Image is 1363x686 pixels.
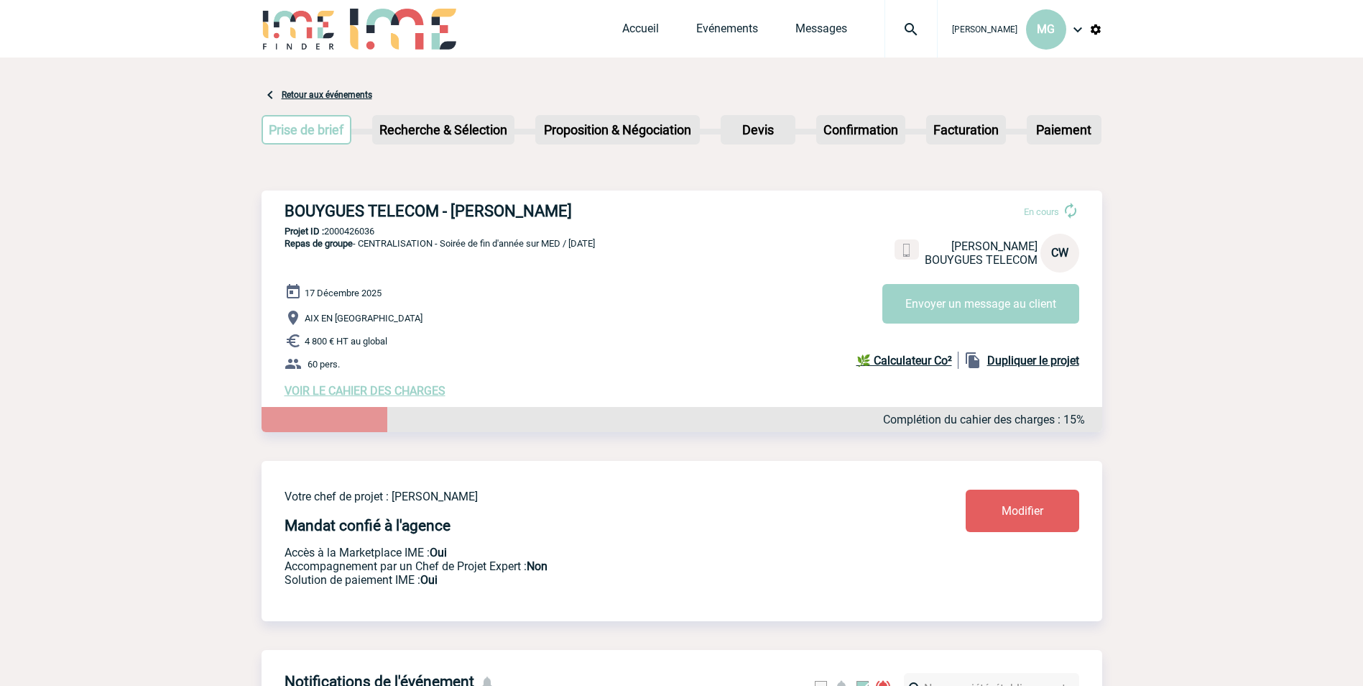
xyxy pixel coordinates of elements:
h4: Mandat confié à l'agence [285,517,451,534]
span: 60 pers. [308,359,340,370]
p: Facturation [928,116,1004,143]
a: Accueil [622,22,659,42]
span: En cours [1024,206,1059,217]
b: Non [527,559,547,573]
p: Confirmation [818,116,904,143]
button: Envoyer un message au client [882,284,1079,324]
a: Messages [795,22,847,42]
span: CW [1051,246,1068,260]
a: 🌿 Calculateur Co² [856,352,958,369]
span: AIX EN [GEOGRAPHIC_DATA] [305,313,422,324]
span: BOUYGUES TELECOM [925,253,1038,267]
span: - CENTRALISATION - Soirée de fin d'année sur MED / [DATE] [285,238,595,249]
span: MG [1037,22,1055,36]
img: file_copy-black-24dp.png [964,352,981,369]
span: [PERSON_NAME] [952,24,1017,35]
p: Votre chef de projet : [PERSON_NAME] [285,490,881,503]
p: Proposition & Négociation [537,116,698,143]
p: Conformité aux process achat client, Prise en charge de la facturation, Mutualisation de plusieur... [285,573,881,587]
span: [PERSON_NAME] [951,239,1038,253]
span: 17 Décembre 2025 [305,288,382,298]
b: Oui [420,573,438,587]
p: Recherche & Sélection [374,116,513,143]
p: Prestation payante [285,559,881,573]
a: VOIR LE CAHIER DES CHARGES [285,384,445,398]
img: portable.png [900,244,913,257]
p: Devis [722,116,794,143]
span: 4 800 € HT au global [305,336,387,347]
p: Paiement [1028,116,1100,143]
b: Projet ID : [285,226,324,237]
a: Evénements [696,22,758,42]
a: Retour aux événements [282,90,372,100]
b: Dupliquer le projet [987,354,1079,367]
p: Prise de brief [263,116,351,143]
b: Oui [430,546,447,559]
b: 🌿 Calculateur Co² [856,354,952,367]
p: 2000426036 [262,226,1102,237]
img: IME-Finder [262,9,336,50]
span: Modifier [1002,504,1043,518]
p: Accès à la Marketplace IME : [285,546,881,559]
h3: BOUYGUES TELECOM - [PERSON_NAME] [285,202,716,220]
span: Repas de groupe [285,238,353,249]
